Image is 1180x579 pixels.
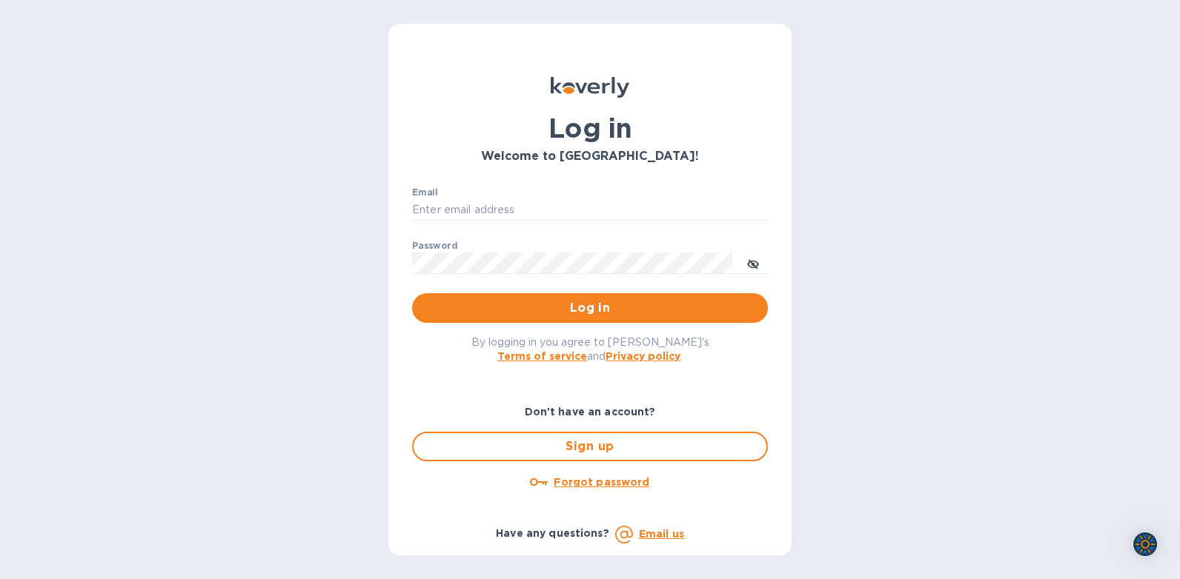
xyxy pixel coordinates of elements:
[551,77,629,98] img: Koverly
[606,350,680,362] a: Privacy policy
[639,528,684,540] a: Email us
[412,199,768,221] input: Enter email address
[745,204,757,215] img: npw-badge-icon-locked.svg
[738,248,768,278] button: toggle password visibility
[497,350,587,362] a: Terms of service
[525,406,656,418] b: Don't have an account?
[471,336,709,362] span: By logging in you agree to [PERSON_NAME]'s and .
[412,293,768,323] button: Log in
[496,527,609,539] b: Have any questions?
[412,113,768,144] h1: Log in
[412,188,438,197] label: Email
[424,299,756,317] span: Log in
[554,476,649,488] u: Forgot password
[425,438,755,455] span: Sign up
[710,257,722,269] img: npw-badge-icon-locked.svg
[412,150,768,164] h3: Welcome to [GEOGRAPHIC_DATA]!
[412,432,768,461] button: Sign up
[412,241,457,250] label: Password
